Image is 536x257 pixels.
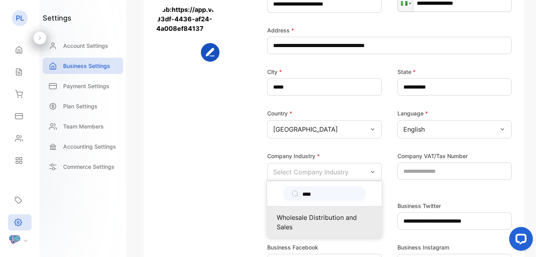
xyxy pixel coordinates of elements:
[63,142,116,151] p: Accounting Settings
[503,224,536,257] iframe: LiveChat chat widget
[403,125,425,134] p: English
[267,26,294,34] label: Address
[43,138,123,155] a: Accounting Settings
[63,42,108,50] p: Account Settings
[43,38,123,54] a: Account Settings
[397,110,428,117] label: Language
[267,153,320,159] label: Company Industry
[273,167,349,177] p: Select Company Industry
[267,243,318,251] label: Business Facebook
[63,163,114,171] p: Commerce Settings
[63,102,97,110] p: Plan Settings
[63,82,109,90] p: Payment Settings
[397,152,468,160] label: Company VAT/Tax Number
[397,68,416,76] label: State
[43,159,123,175] a: Commerce Settings
[397,243,449,251] label: Business Instagram
[43,13,71,23] h1: settings
[43,58,123,74] a: Business Settings
[267,110,292,117] label: Country
[273,125,338,134] p: [GEOGRAPHIC_DATA]
[267,68,282,76] label: City
[277,213,372,232] p: Wholesale Distribution and Sales
[397,202,441,210] label: Business Twitter
[43,78,123,94] a: Payment Settings
[63,122,104,130] p: Team Members
[9,234,21,246] img: profile
[43,118,123,134] a: Team Members
[63,62,110,70] p: Business Settings
[16,13,24,23] p: PL
[43,98,123,114] a: Plan Settings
